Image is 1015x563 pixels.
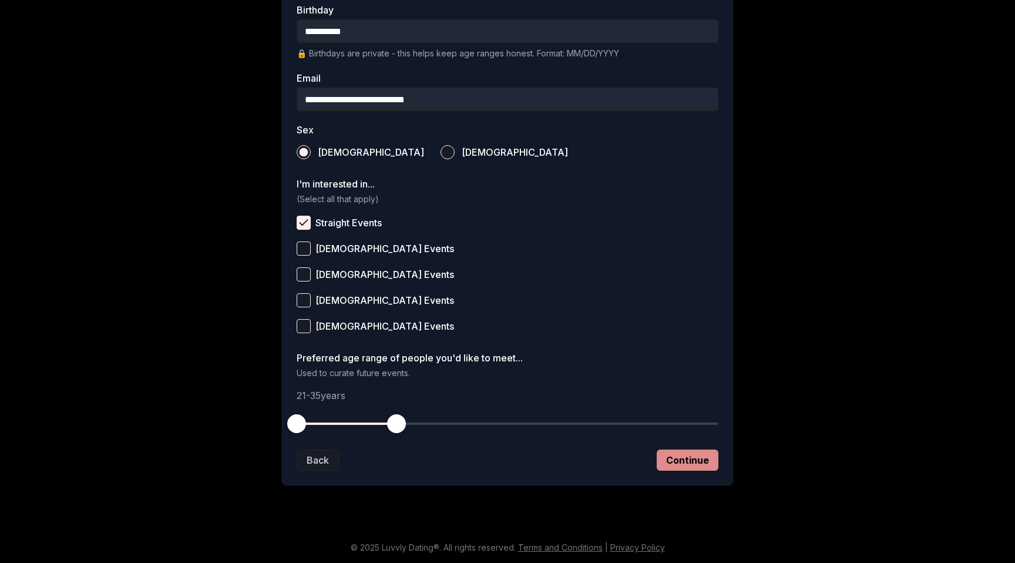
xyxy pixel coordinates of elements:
p: (Select all that apply) [297,193,718,205]
a: Terms and Conditions [518,542,603,552]
label: Birthday [297,5,718,15]
span: [DEMOGRAPHIC_DATA] [462,148,568,157]
span: [DEMOGRAPHIC_DATA] Events [315,296,454,305]
span: | [605,542,608,552]
button: Back [297,450,339,471]
label: Preferred age range of people you'd like to meet... [297,353,718,363]
button: [DEMOGRAPHIC_DATA] Events [297,242,311,256]
p: Used to curate future events. [297,367,718,379]
button: [DEMOGRAPHIC_DATA] Events [297,293,311,307]
span: [DEMOGRAPHIC_DATA] [318,148,424,157]
label: I'm interested in... [297,179,718,189]
span: Straight Events [315,218,382,227]
button: [DEMOGRAPHIC_DATA] [441,145,455,159]
span: [DEMOGRAPHIC_DATA] Events [315,270,454,279]
button: Continue [657,450,718,471]
button: [DEMOGRAPHIC_DATA] Events [297,267,311,281]
button: [DEMOGRAPHIC_DATA] [297,145,311,159]
label: Sex [297,125,718,135]
label: Email [297,73,718,83]
span: [DEMOGRAPHIC_DATA] Events [315,244,454,253]
button: Straight Events [297,216,311,230]
p: 🔒 Birthdays are private - this helps keep age ranges honest. Format: MM/DD/YYYY [297,48,718,59]
span: [DEMOGRAPHIC_DATA] Events [315,321,454,331]
p: 21 - 35 years [297,388,718,403]
button: [DEMOGRAPHIC_DATA] Events [297,319,311,333]
a: Privacy Policy [610,542,665,552]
